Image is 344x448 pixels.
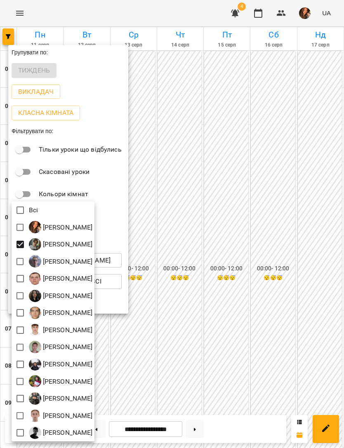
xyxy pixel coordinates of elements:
[29,290,41,302] img: М
[29,205,38,215] p: Всі
[29,358,93,371] a: С [PERSON_NAME]
[41,239,93,249] p: [PERSON_NAME]
[41,394,93,403] p: [PERSON_NAME]
[29,427,93,439] a: Ш [PERSON_NAME]
[41,325,93,335] p: [PERSON_NAME]
[29,358,93,371] div: Садовський Ярослав Олександрович
[29,221,93,233] a: Б [PERSON_NAME]
[29,272,41,285] img: К
[29,410,93,422] div: Цомпель Олександр Ігорович
[29,238,41,251] img: З
[41,308,93,318] p: [PERSON_NAME]
[29,221,41,233] img: Б
[29,255,93,267] a: К [PERSON_NAME]
[41,257,93,267] p: [PERSON_NAME]
[41,291,93,301] p: [PERSON_NAME]
[41,223,93,232] p: [PERSON_NAME]
[29,410,41,422] img: Ц
[29,221,93,233] div: Беліменко Вікторія Віталіївна
[29,272,93,285] a: К [PERSON_NAME]
[29,410,93,422] a: Ц [PERSON_NAME]
[29,392,93,405] a: С [PERSON_NAME]
[41,377,93,387] p: [PERSON_NAME]
[29,324,93,336] div: Перепечай Олег Ігорович
[29,324,93,336] a: П [PERSON_NAME]
[29,358,41,371] img: С
[29,392,93,405] div: Стаховська Анастасія Русланівна
[29,392,41,405] img: С
[41,274,93,284] p: [PERSON_NAME]
[29,375,93,387] div: Скрипник Діана Геннадіївна
[29,324,41,336] img: П
[29,290,93,302] a: М [PERSON_NAME]
[41,428,93,438] p: [PERSON_NAME]
[29,238,93,251] a: З [PERSON_NAME]
[29,307,41,319] img: Н
[29,290,93,302] div: Минусора Софія Михайлівна
[29,427,41,439] img: Ш
[29,307,93,319] div: Недайборщ Андрій Сергійович
[41,342,93,352] p: [PERSON_NAME]
[29,427,93,439] div: Шатило Артем Сергійович
[29,341,93,353] a: П [PERSON_NAME]
[41,411,93,421] p: [PERSON_NAME]
[29,375,41,387] img: С
[29,238,93,251] div: Зарічний Василь Олегович
[29,341,93,353] div: Підцерковний Дмитро Андрійович
[29,255,41,267] img: К
[29,272,93,285] div: Кісіль Сергій Володимирович
[29,375,93,387] a: С [PERSON_NAME]
[29,341,41,353] img: П
[41,359,93,369] p: [PERSON_NAME]
[29,255,93,267] div: Копитко Костянтин Дмитрович
[29,307,93,319] a: Н [PERSON_NAME]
